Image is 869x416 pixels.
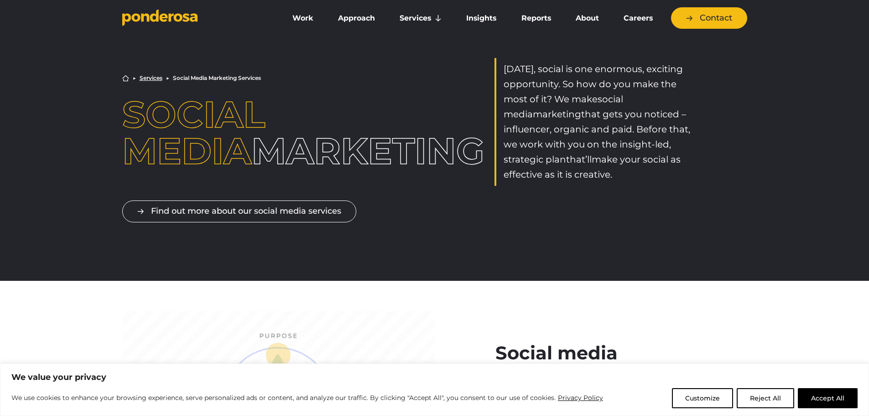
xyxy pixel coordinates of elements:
[122,75,129,82] a: Home
[504,63,683,105] span: [DATE], social is one enormous, exciting opportunity. So how do you make the most of it? We make
[166,75,169,81] li: ▶︎
[511,9,562,28] a: Reports
[672,388,733,408] button: Customize
[389,9,452,28] a: Services
[566,154,592,165] span: that’ll
[565,9,609,28] a: About
[504,154,681,180] span: make your social as effective as it is creative.
[11,372,858,383] p: We value your privacy
[613,9,663,28] a: Careers
[140,75,162,81] a: Services
[737,388,794,408] button: Reject All
[122,9,268,27] a: Go to homepage
[122,200,356,222] a: Find out more about our social media services
[798,388,858,408] button: Accept All
[282,9,324,28] a: Work
[173,75,261,81] li: Social Media Marketing Services
[456,9,507,28] a: Insights
[11,392,604,403] p: We use cookies to enhance your browsing experience, serve personalized ads or content, and analyz...
[671,7,747,29] a: Contact
[533,109,581,120] span: marketing
[557,392,604,403] a: Privacy Policy
[328,9,385,28] a: Approach
[122,92,265,173] span: Social Media
[495,339,686,394] h2: Social media strategy
[122,96,375,169] h1: Marketing
[133,75,136,81] li: ▶︎
[504,109,690,165] span: that gets you noticed – influencer, organic and paid. Before that, we work with you on the insigh...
